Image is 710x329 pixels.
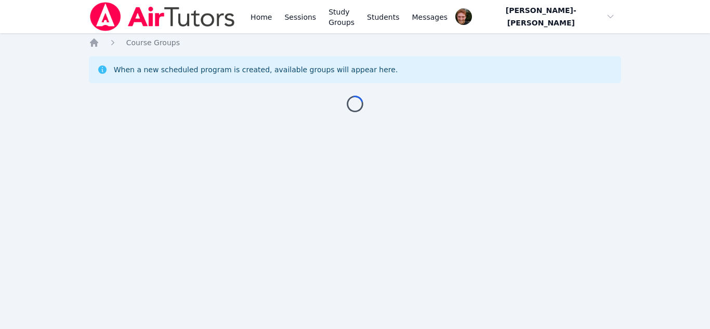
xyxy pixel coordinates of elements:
[114,64,398,75] div: When a new scheduled program is created, available groups will appear here.
[89,2,236,31] img: Air Tutors
[412,12,448,22] span: Messages
[89,37,622,48] nav: Breadcrumb
[126,37,180,48] a: Course Groups
[126,38,180,47] span: Course Groups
